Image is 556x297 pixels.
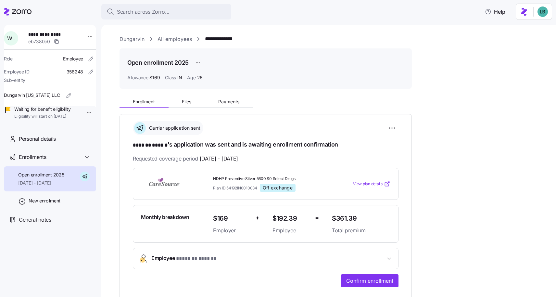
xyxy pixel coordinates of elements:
[133,99,155,104] span: Enrollment
[263,185,293,191] span: Off exchange
[480,5,511,18] button: Help
[332,226,390,235] span: Total premium
[197,74,203,81] span: 26
[213,185,257,191] span: Plan ID: 54192IN0010034
[182,99,191,104] span: Files
[4,69,30,75] span: Employee ID
[151,254,216,263] span: Employee
[341,274,398,287] button: Confirm enrollment
[19,216,51,224] span: General notes
[353,181,390,187] a: View plan details
[149,74,160,81] span: $169
[127,74,148,81] span: Allowance
[28,38,50,45] span: eb7380c0
[29,198,60,204] span: New enrollment
[272,213,310,224] span: $192.39
[256,213,259,223] span: +
[127,58,189,67] h1: Open enrollment 2025
[14,114,70,119] span: Eligibility will start on [DATE]
[14,106,70,112] span: Waiting for benefit eligibility
[158,35,192,43] a: All employees
[353,181,383,187] span: View plan details
[7,36,15,41] span: W L
[332,213,390,224] span: $361.39
[120,35,145,43] a: Dungarvin
[4,77,25,84] span: Sub-entity
[18,180,64,186] span: [DATE] - [DATE]
[117,8,170,16] span: Search across Zorro...
[19,153,46,161] span: Enrollments
[200,155,238,163] span: [DATE] - [DATE]
[213,176,327,182] span: HDHP Preventive Silver 5600 $0 Select Drugs
[4,92,60,98] span: Dungarvin [US_STATE] LLC
[485,8,505,16] span: Help
[133,155,238,163] span: Requested coverage period
[19,135,56,143] span: Personal details
[213,213,250,224] span: $169
[177,74,182,81] span: IN
[315,213,319,223] span: =
[272,226,310,235] span: Employee
[4,56,13,62] span: Role
[141,213,189,221] span: Monthly breakdown
[18,172,64,178] span: Open enrollment 2025
[141,176,188,191] img: CareSource
[67,69,83,75] span: 358248
[346,277,393,285] span: Confirm enrollment
[63,56,83,62] span: Employee
[165,74,176,81] span: Class
[187,74,196,81] span: Age
[101,4,231,19] button: Search across Zorro...
[218,99,239,104] span: Payments
[133,140,398,149] h1: 's application was sent and is awaiting enrollment confirmation
[537,6,548,17] img: 55738f7c4ee29e912ff6c7eae6e0401b
[213,226,250,235] span: Employer
[147,125,200,131] span: Carrier application sent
